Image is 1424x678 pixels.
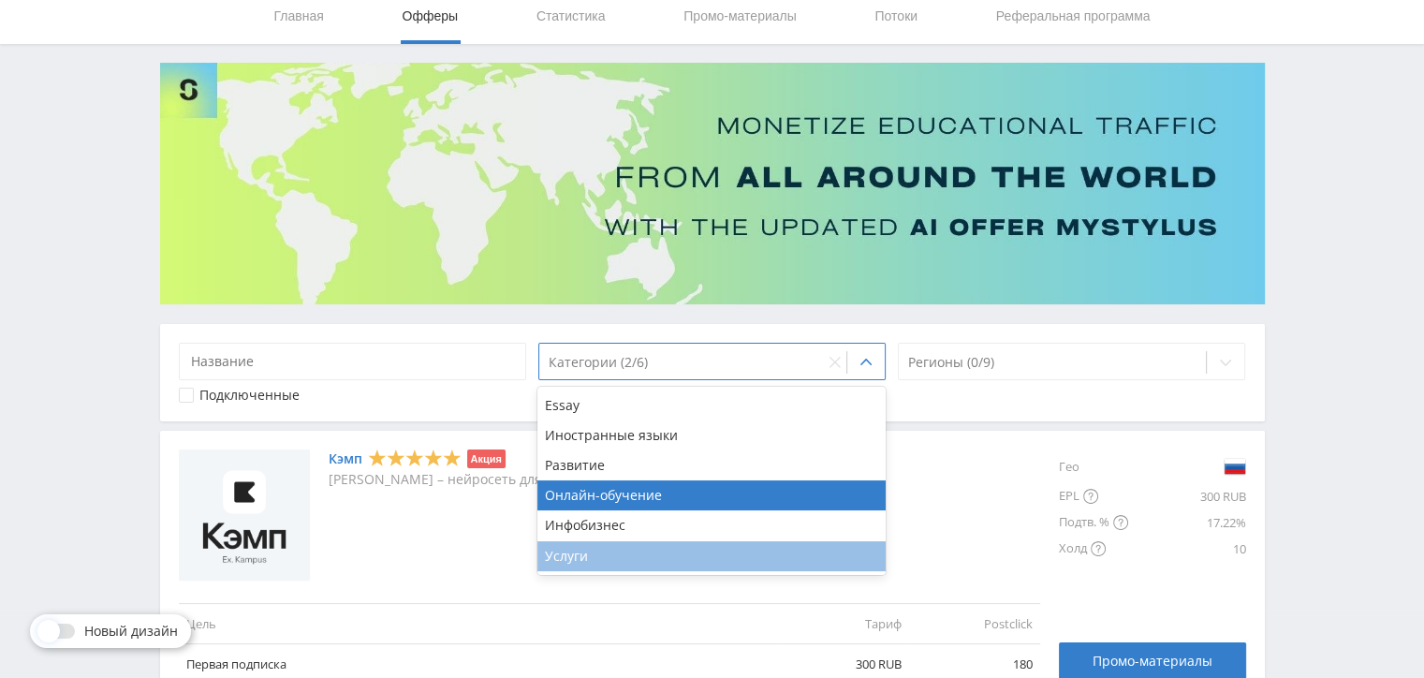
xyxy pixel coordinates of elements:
[537,450,886,480] div: Развитие
[537,480,886,510] div: Онлайн-обучение
[1059,450,1128,483] div: Гео
[84,624,178,639] span: Новый дизайн
[467,450,506,468] li: Акция
[1059,509,1128,536] div: Подтв. %
[1128,536,1246,562] div: 10
[329,451,362,466] a: Кэмп
[1128,509,1246,536] div: 17.22%
[1059,536,1128,562] div: Холд
[160,63,1265,304] img: Banner
[537,420,886,450] div: Иностранные языки
[537,510,886,540] div: Инфобизнес
[1059,483,1128,509] div: EPL
[179,343,527,380] input: Название
[329,472,603,487] p: [PERSON_NAME] – нейросеть для студента
[1093,654,1212,669] span: Промо-материалы
[1128,483,1246,509] div: 300 RUB
[537,541,886,571] div: Услуги
[179,603,778,643] td: Цель
[778,603,909,643] td: Тариф
[179,450,310,581] img: Кэмп
[368,449,462,468] div: 5 Stars
[199,388,300,403] div: Подключенные
[537,391,886,420] div: Essay
[909,603,1040,643] td: Postclick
